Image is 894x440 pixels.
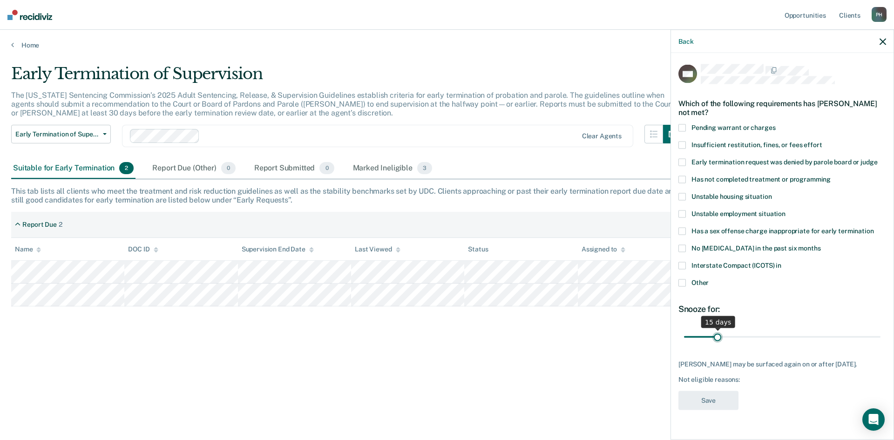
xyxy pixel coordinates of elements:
[11,158,135,179] div: Suitable for Early Termination
[862,408,885,431] div: Open Intercom Messenger
[872,7,887,22] div: P H
[582,245,625,253] div: Assigned to
[582,132,622,140] div: Clear agents
[417,162,432,174] span: 3
[678,304,886,314] div: Snooze for:
[691,261,781,269] span: Interstate Compact (ICOTS) in
[691,192,772,200] span: Unstable housing situation
[691,123,775,131] span: Pending warrant or charges
[678,391,738,410] button: Save
[59,221,62,229] div: 2
[701,316,735,328] div: 15 days
[15,245,41,253] div: Name
[678,376,886,384] div: Not eligible reasons:
[252,158,336,179] div: Report Submitted
[691,244,820,251] span: No [MEDICAL_DATA] in the past six months
[351,158,434,179] div: Marked Ineligible
[128,245,158,253] div: DOC ID
[11,64,682,91] div: Early Termination of Supervision
[355,245,400,253] div: Last Viewed
[468,245,488,253] div: Status
[22,221,57,229] div: Report Due
[11,91,674,117] p: The [US_STATE] Sentencing Commission’s 2025 Adult Sentencing, Release, & Supervision Guidelines e...
[691,278,709,286] span: Other
[678,360,886,368] div: [PERSON_NAME] may be surfaced again on or after [DATE].
[691,210,786,217] span: Unstable employment situation
[319,162,334,174] span: 0
[242,245,314,253] div: Supervision End Date
[678,37,693,45] button: Back
[11,187,883,204] div: This tab lists all clients who meet the treatment and risk reduction guidelines as well as the st...
[691,227,874,234] span: Has a sex offense charge inappropriate for early termination
[691,158,877,165] span: Early termination request was denied by parole board or judge
[15,130,99,138] span: Early Termination of Supervision
[119,162,134,174] span: 2
[691,175,831,183] span: Has not completed treatment or programming
[150,158,237,179] div: Report Due (Other)
[678,91,886,124] div: Which of the following requirements has [PERSON_NAME] not met?
[691,141,822,148] span: Insufficient restitution, fines, or fees effort
[221,162,236,174] span: 0
[11,41,883,49] a: Home
[7,10,52,20] img: Recidiviz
